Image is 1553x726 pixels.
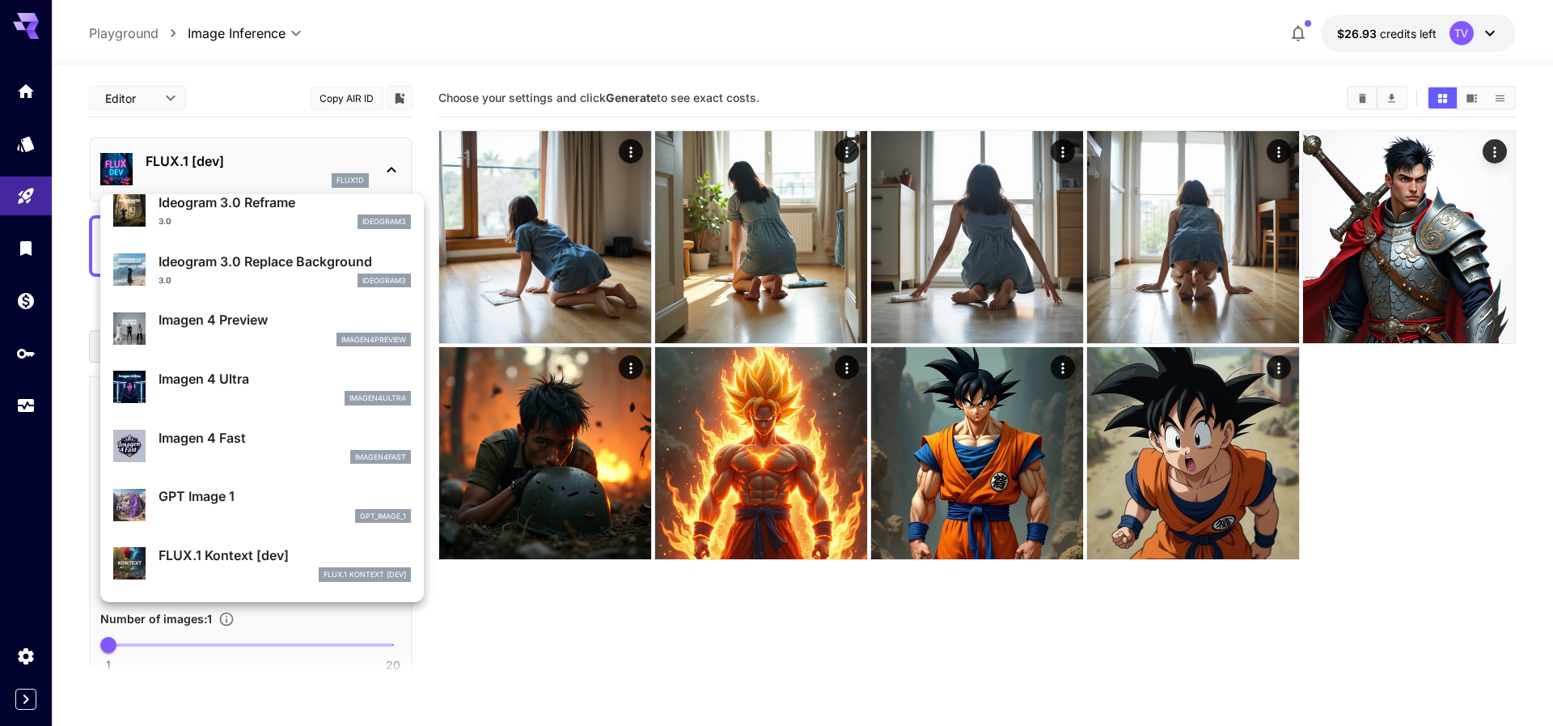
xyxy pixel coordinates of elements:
[113,539,411,588] div: FLUX.1 Kontext [dev]FLUX.1 Kontext [dev]
[159,428,411,448] p: Imagen 4 Fast
[362,216,406,227] p: ideogram3
[113,186,411,236] div: Ideogram 3.0 Reframe3.0ideogram3
[341,334,406,346] p: imagen4preview
[113,245,411,295] div: Ideogram 3.0 Replace Background3.0ideogram3
[113,422,411,471] div: Imagen 4 Fastimagen4fast
[159,215,171,227] p: 3.0
[113,304,411,353] div: Imagen 4 Previewimagen4preview
[159,252,411,271] p: Ideogram 3.0 Replace Background
[159,310,411,329] p: Imagen 4 Preview
[159,546,411,565] p: FLUX.1 Kontext [dev]
[113,363,411,412] div: Imagen 4 Ultraimagen4ultra
[360,511,406,522] p: gpt_image_1
[159,274,171,287] p: 3.0
[362,275,406,287] p: ideogram3
[113,480,411,529] div: GPT Image 1gpt_image_1
[355,452,406,463] p: imagen4fast
[159,486,411,506] p: GPT Image 1
[324,569,406,580] p: FLUX.1 Kontext [dev]
[349,393,406,404] p: imagen4ultra
[159,193,411,212] p: Ideogram 3.0 Reframe
[159,369,411,388] p: Imagen 4 Ultra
